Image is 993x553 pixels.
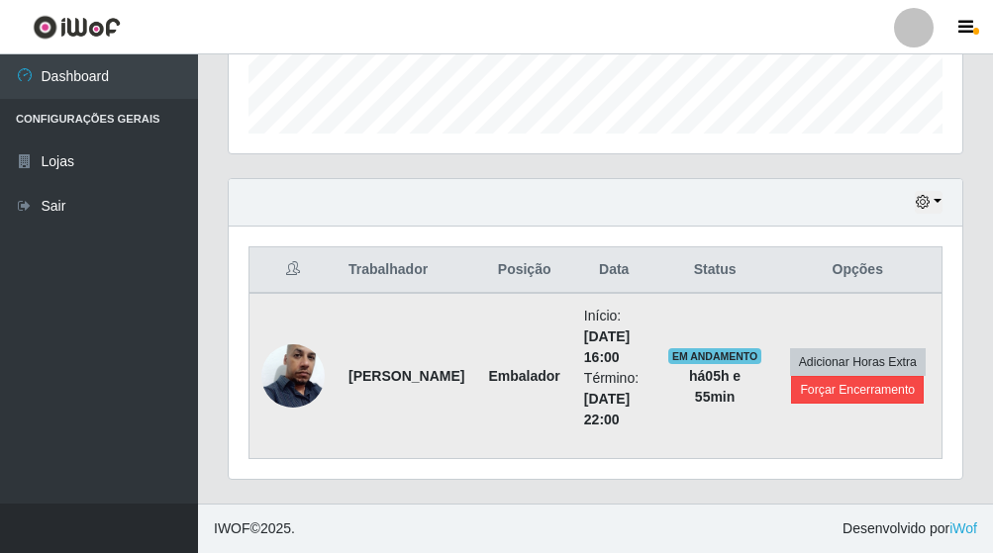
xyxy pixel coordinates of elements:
button: Forçar Encerramento [791,376,924,404]
button: Adicionar Horas Extra [790,348,926,376]
strong: [PERSON_NAME] [348,368,464,384]
th: Trabalhador [337,247,476,294]
img: 1740359747198.jpeg [261,320,325,432]
img: CoreUI Logo [33,15,121,40]
span: Desenvolvido por [843,518,977,539]
span: © 2025 . [214,518,295,539]
th: Opções [774,247,943,294]
th: Posição [476,247,571,294]
span: IWOF [214,520,250,536]
li: Início: [584,306,645,368]
time: [DATE] 22:00 [584,391,630,427]
span: EM ANDAMENTO [668,348,762,364]
strong: há 05 h e 55 min [689,368,741,405]
th: Data [572,247,656,294]
strong: Embalador [488,368,559,384]
th: Status [656,247,774,294]
time: [DATE] 16:00 [584,328,630,365]
a: iWof [949,520,977,536]
li: Término: [584,368,645,430]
